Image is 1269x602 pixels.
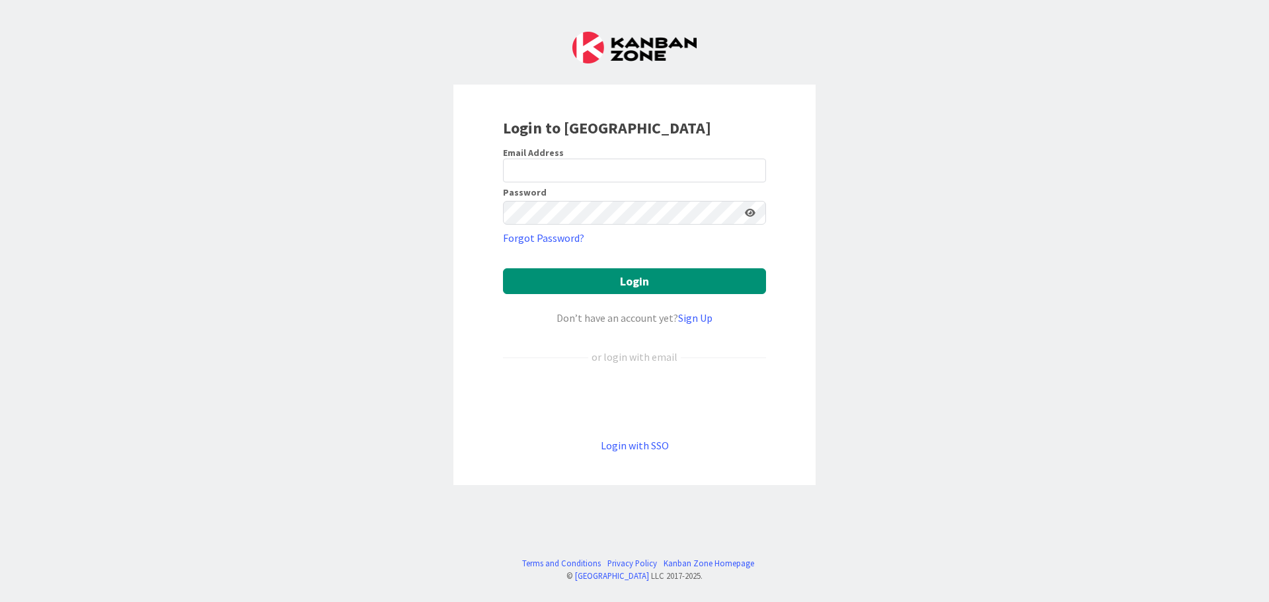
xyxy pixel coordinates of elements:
[575,570,649,581] a: [GEOGRAPHIC_DATA]
[503,188,547,197] label: Password
[588,349,681,365] div: or login with email
[503,147,564,159] label: Email Address
[503,268,766,294] button: Login
[678,311,712,324] a: Sign Up
[496,387,773,416] iframe: Sign in with Google Button
[664,557,754,570] a: Kanban Zone Homepage
[503,118,711,138] b: Login to [GEOGRAPHIC_DATA]
[503,230,584,246] a: Forgot Password?
[503,310,766,326] div: Don’t have an account yet?
[601,439,669,452] a: Login with SSO
[522,557,601,570] a: Terms and Conditions
[572,32,697,63] img: Kanban Zone
[607,557,657,570] a: Privacy Policy
[516,570,754,582] div: © LLC 2017- 2025 .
